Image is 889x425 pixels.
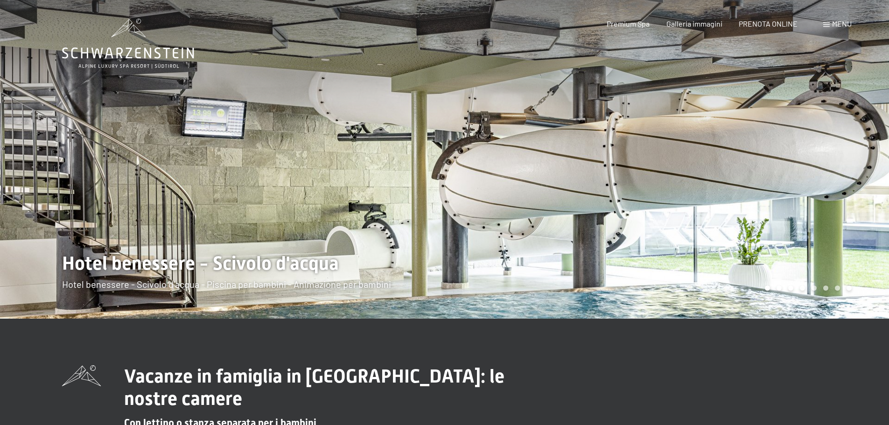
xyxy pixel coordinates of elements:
[739,19,798,28] a: PRENOTA ONLINE
[765,286,770,291] div: Carousel Page 1 (Current Slide)
[788,286,793,291] div: Carousel Page 3
[847,286,852,291] div: Carousel Page 8
[832,19,852,28] span: Menu
[835,286,840,291] div: Carousel Page 7
[800,286,805,291] div: Carousel Page 4
[777,286,782,291] div: Carousel Page 2
[812,286,817,291] div: Carousel Page 5
[666,19,722,28] a: Galleria immagini
[124,365,504,410] span: Vacanze in famiglia in [GEOGRAPHIC_DATA]: le nostre camere
[823,286,828,291] div: Carousel Page 6
[607,19,650,28] a: Premium Spa
[762,286,852,291] div: Carousel Pagination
